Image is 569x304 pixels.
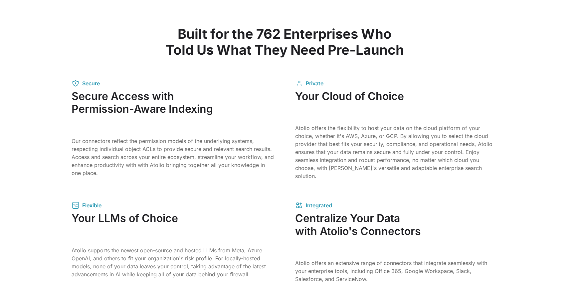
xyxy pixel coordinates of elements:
p: Atolio offers an extensive range of connectors that integrate seamlessly with your enterprise too... [295,259,497,283]
h3: Secure Access with Permission-Aware Indexing [72,90,274,129]
h3: Centralize Your Data with Atolio's Connectors [295,212,497,251]
h3: Your LLMs of Choice [72,212,274,238]
div: Secure [82,79,100,87]
h2: Built for the 762 Enterprises Who Told Us What They Need Pre-Launch [72,26,497,58]
div: Private [306,79,323,87]
div: Integrated [306,201,332,209]
p: Atolio supports the newest open-source and hosted LLMs from Meta, Azure OpenAI, and others to fit... [72,246,274,278]
p: Atolio offers the flexibility to host your data on the cloud platform of your choice, whether it'... [295,124,497,180]
h3: Your Cloud of Choice [295,90,497,116]
iframe: Chat Widget [536,272,569,304]
div: Flexible [82,201,101,209]
p: Our connectors reflect the permission models of the underlying systems, respecting individual obj... [72,137,274,177]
